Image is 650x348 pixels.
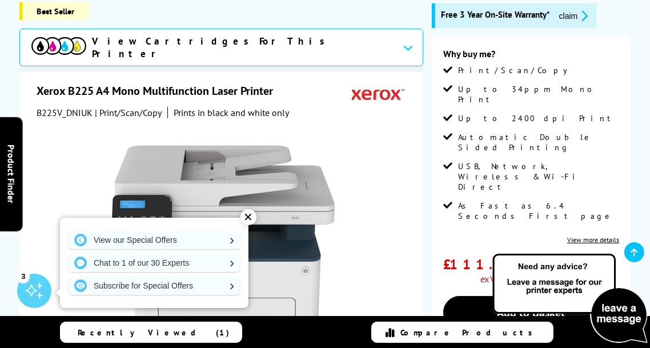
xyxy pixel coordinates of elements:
a: View our Special Offers [69,231,240,249]
span: USB, Network, Wireless & Wi-Fi Direct [458,161,619,192]
a: Compare Products [371,322,553,343]
button: promo-description [556,9,592,22]
span: ex VAT @ 20% [480,273,530,285]
div: 3 [17,270,30,282]
span: Print/Scan/Copy [458,65,576,75]
i: Prints in black and white only [174,107,289,118]
span: As Fast as 6.4 Seconds First page [458,201,619,221]
span: Product Finder [6,145,17,203]
span: £111.66 [443,255,530,273]
a: Add to Basket [443,296,619,329]
a: Recently Viewed (1) [60,322,242,343]
div: Why buy me? [443,48,619,65]
span: Free 3 Year On-Site Warranty* [441,9,550,22]
span: Automatic Double Sided Printing [458,132,619,153]
span: Up to 2400 dpi Print [458,113,616,123]
div: ✕ [240,209,256,225]
a: Chat to 1 of our 30 Experts [69,254,240,272]
span: View Cartridges For This Printer [92,35,394,60]
h1: Xerox B225 A4 Mono Multifunction Laser Printer [37,83,284,98]
span: | Print/Scan/Copy [95,107,162,118]
img: Open Live Chat window [490,252,650,346]
span: Recently Viewed (1) [78,327,230,338]
img: cmyk-icon.svg [31,37,86,54]
img: Xerox [352,83,404,105]
span: Compare Products [400,327,539,338]
a: View more details [567,235,619,244]
span: Best Seller [19,2,89,20]
a: Subscribe for Special Offers [69,277,240,295]
span: Up to 34ppm Mono Print [458,84,619,105]
span: B225V_DNIUK [37,107,93,118]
